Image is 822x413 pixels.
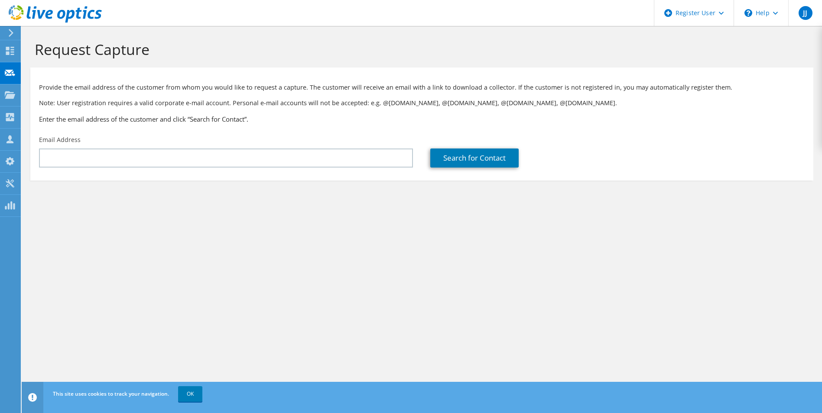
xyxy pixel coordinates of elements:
a: Search for Contact [430,148,519,168]
span: This site uses cookies to track your navigation. [53,390,169,397]
p: Note: User registration requires a valid corporate e-mail account. Personal e-mail accounts will ... [39,98,805,108]
p: Provide the email address of the customer from whom you would like to request a capture. The cust... [39,83,805,92]
h1: Request Capture [35,40,805,58]
label: Email Address [39,136,81,144]
svg: \n [744,9,752,17]
span: JJ [799,6,812,20]
h3: Enter the email address of the customer and click “Search for Contact”. [39,114,805,124]
a: OK [178,386,202,402]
